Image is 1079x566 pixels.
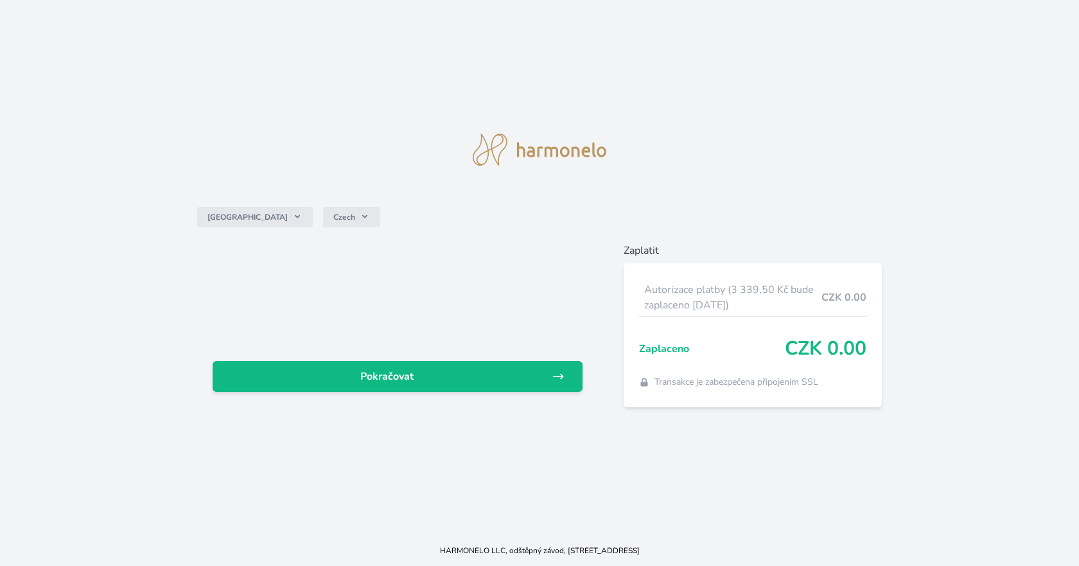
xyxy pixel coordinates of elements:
[213,361,583,392] a: Pokračovat
[333,212,355,222] span: Czech
[639,341,785,357] span: Zaplaceno
[821,290,866,305] span: CZK 0.00
[207,212,288,222] span: [GEOGRAPHIC_DATA]
[644,282,822,313] span: Autorizace platby (3 339,50 Kč bude zaplaceno [DATE])
[473,134,606,166] img: logo.svg
[223,369,552,384] span: Pokračovat
[197,207,313,227] button: [GEOGRAPHIC_DATA]
[624,243,882,258] h6: Zaplatit
[654,376,818,389] span: Transakce je zabezpečena připojením SSL
[785,337,866,360] span: CZK 0.00
[323,207,380,227] button: Czech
